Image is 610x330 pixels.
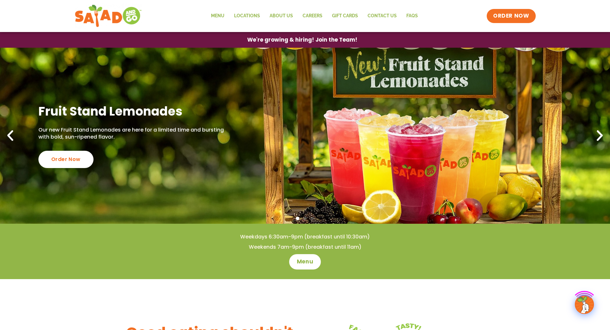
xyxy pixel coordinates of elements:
span: Go to slide 1 [296,217,299,220]
a: We're growing & hiring! Join the Team! [238,32,367,47]
a: GIFT CARDS [327,9,363,23]
a: FAQs [402,9,423,23]
nav: Menu [206,9,423,23]
span: Go to slide 3 [311,217,314,220]
span: ORDER NOW [493,12,529,20]
span: We're growing & hiring! Join the Team! [247,37,357,43]
a: Careers [298,9,327,23]
a: ORDER NOW [487,9,535,23]
a: Menu [206,9,229,23]
a: Menu [289,254,321,270]
div: Next slide [593,129,607,143]
a: About Us [265,9,298,23]
div: Order Now [38,151,94,168]
h4: Weekdays 6:30am-9pm (breakfast until 10:30am) [13,233,597,240]
h4: Weekends 7am-9pm (breakfast until 11am) [13,244,597,251]
img: new-SAG-logo-768×292 [75,3,142,29]
p: Our new Fruit Stand Lemonades are here for a limited time and bursting with bold, sun-ripened fla... [38,126,227,141]
div: Previous slide [3,129,17,143]
a: Contact Us [363,9,402,23]
a: Locations [229,9,265,23]
span: Menu [297,258,313,266]
span: Go to slide 2 [303,217,307,220]
h2: Fruit Stand Lemonades [38,103,227,119]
